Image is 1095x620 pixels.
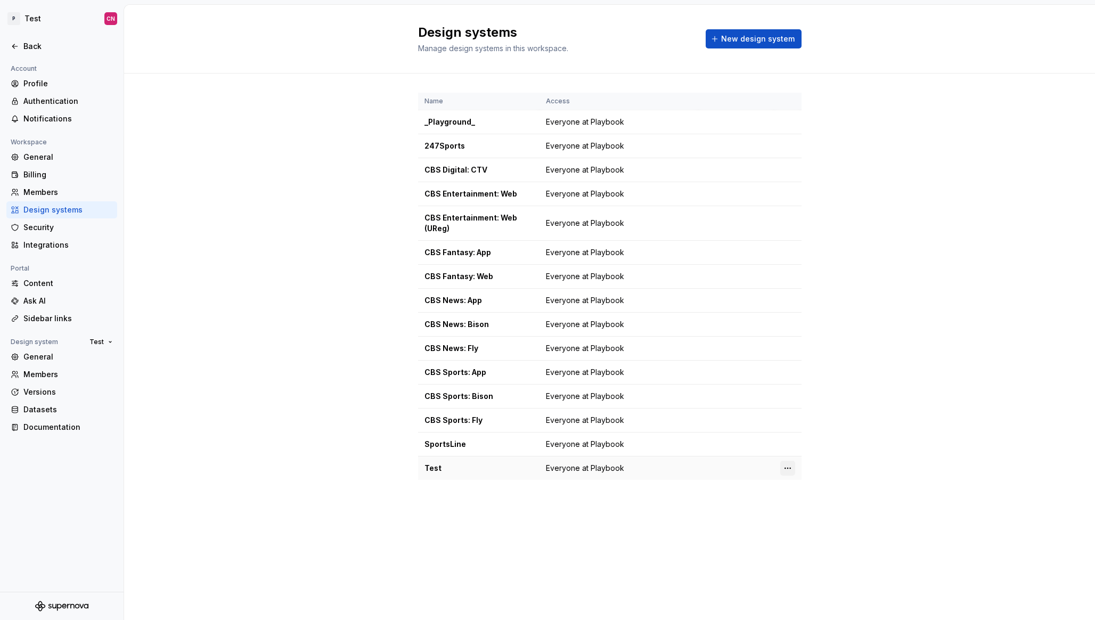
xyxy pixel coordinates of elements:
div: CBS Entertainment: Web (UReg) [424,213,533,234]
span: Everyone at Playbook [546,415,624,426]
div: Members [23,369,113,380]
button: PTestCN [2,7,121,30]
a: Sidebar links [6,310,117,327]
span: Test [89,338,104,346]
a: Members [6,366,117,383]
div: CBS Sports: Bison [424,391,533,402]
span: Everyone at Playbook [546,218,624,229]
span: New design system [721,34,795,44]
div: Profile [23,78,113,89]
span: Everyone at Playbook [546,165,624,175]
div: CBS Fantasy: Web [424,271,533,282]
div: CBS News: App [424,295,533,306]
div: CBS Sports: App [424,367,533,378]
div: Documentation [23,422,113,433]
div: CBS Fantasy: App [424,247,533,258]
div: Back [23,41,113,52]
a: Content [6,275,117,292]
div: Integrations [23,240,113,250]
div: P [7,12,20,25]
div: SportsLine [424,439,533,450]
a: Integrations [6,236,117,254]
div: Datasets [23,404,113,415]
div: 247Sports [424,141,533,151]
div: Members [23,187,113,198]
div: Workspace [6,136,51,149]
div: CBS Digital: CTV [424,165,533,175]
span: Everyone at Playbook [546,391,624,402]
div: Test [24,13,41,24]
a: Authentication [6,93,117,110]
div: Design system [6,336,62,348]
div: CN [107,14,115,23]
div: General [23,352,113,362]
h2: Design systems [418,24,693,41]
span: Everyone at Playbook [546,141,624,151]
div: Versions [23,387,113,397]
span: Everyone at Playbook [546,247,624,258]
div: Billing [23,169,113,180]
span: Everyone at Playbook [546,271,624,282]
a: Versions [6,384,117,401]
button: New design system [706,29,802,48]
a: General [6,348,117,365]
span: Everyone at Playbook [546,189,624,199]
a: Ask AI [6,292,117,309]
svg: Supernova Logo [35,601,88,611]
div: CBS News: Fly [424,343,533,354]
a: Billing [6,166,117,183]
div: _Playground_ [424,117,533,127]
a: Back [6,38,117,55]
a: Documentation [6,419,117,436]
span: Everyone at Playbook [546,319,624,330]
div: Notifications [23,113,113,124]
span: Everyone at Playbook [546,367,624,378]
span: Everyone at Playbook [546,463,624,474]
a: Profile [6,75,117,92]
span: Everyone at Playbook [546,295,624,306]
div: CBS Entertainment: Web [424,189,533,199]
span: Everyone at Playbook [546,439,624,450]
div: Authentication [23,96,113,107]
div: Portal [6,262,34,275]
div: Content [23,278,113,289]
span: Everyone at Playbook [546,117,624,127]
a: Notifications [6,110,117,127]
a: Security [6,219,117,236]
span: Everyone at Playbook [546,343,624,354]
div: Test [424,463,533,474]
th: Name [418,93,540,110]
div: Security [23,222,113,233]
div: CBS News: Bison [424,319,533,330]
a: General [6,149,117,166]
div: Account [6,62,41,75]
div: Sidebar links [23,313,113,324]
div: Ask AI [23,296,113,306]
span: Manage design systems in this workspace. [418,44,568,53]
th: Access [540,93,698,110]
div: Design systems [23,205,113,215]
div: General [23,152,113,162]
div: CBS Sports: Fly [424,415,533,426]
a: Design systems [6,201,117,218]
a: Members [6,184,117,201]
a: Datasets [6,401,117,418]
